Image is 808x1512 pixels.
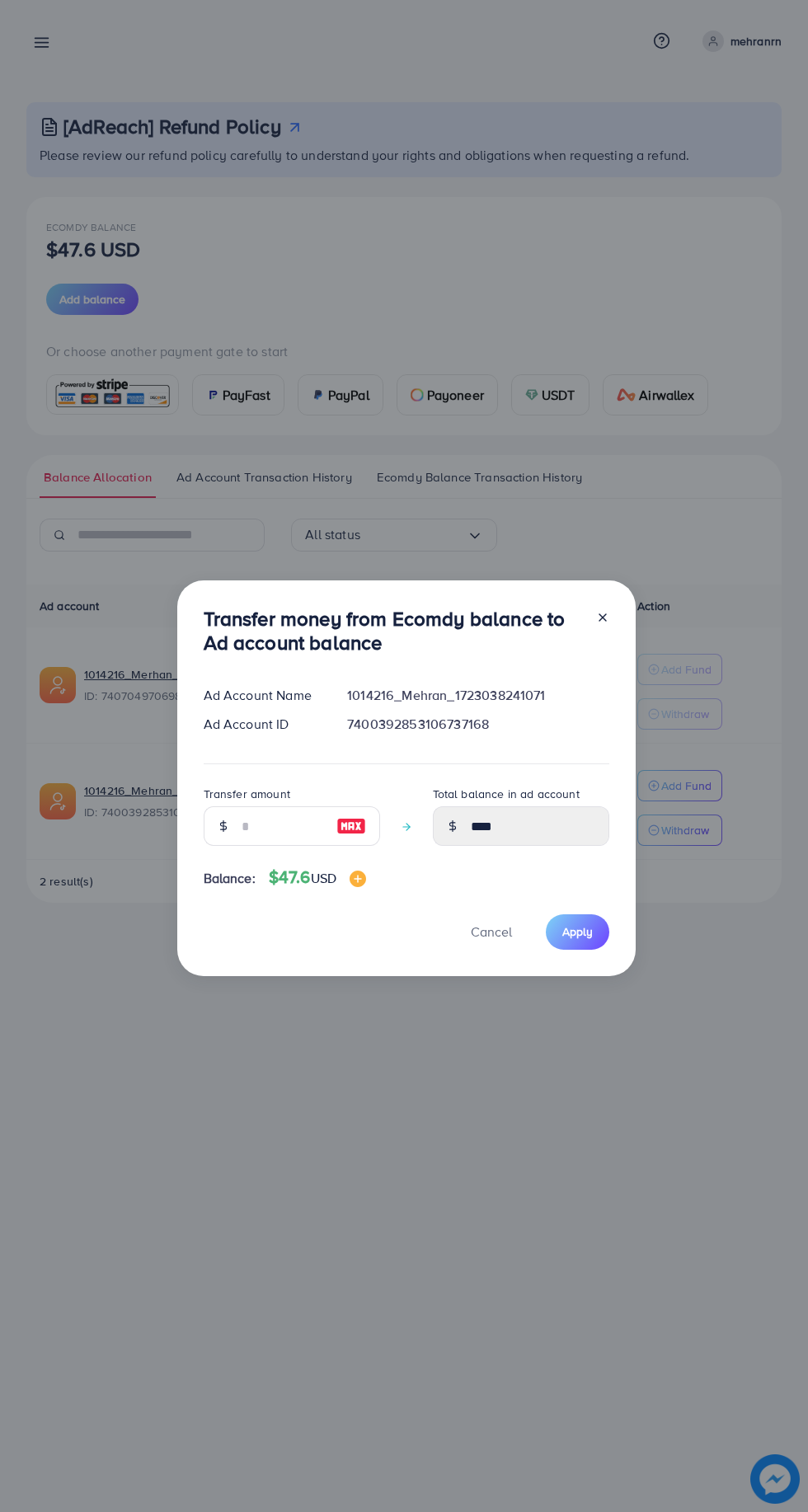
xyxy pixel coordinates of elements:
div: Ad Account Name [190,686,335,705]
h3: Transfer money from Ecomdy balance to Ad account balance [204,607,583,655]
span: Apply [562,923,593,940]
span: USD [311,869,336,887]
span: Balance: [204,869,256,888]
label: Transfer amount [204,786,290,802]
div: 1014216_Mehran_1723038241071 [334,686,622,705]
img: image [350,871,366,887]
img: image [336,816,366,836]
h4: $47.6 [269,867,366,888]
div: Ad Account ID [190,715,335,734]
button: Cancel [450,914,533,950]
div: 7400392853106737168 [334,715,622,734]
label: Total balance in ad account [433,786,580,802]
span: Cancel [471,923,512,941]
button: Apply [546,914,609,950]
